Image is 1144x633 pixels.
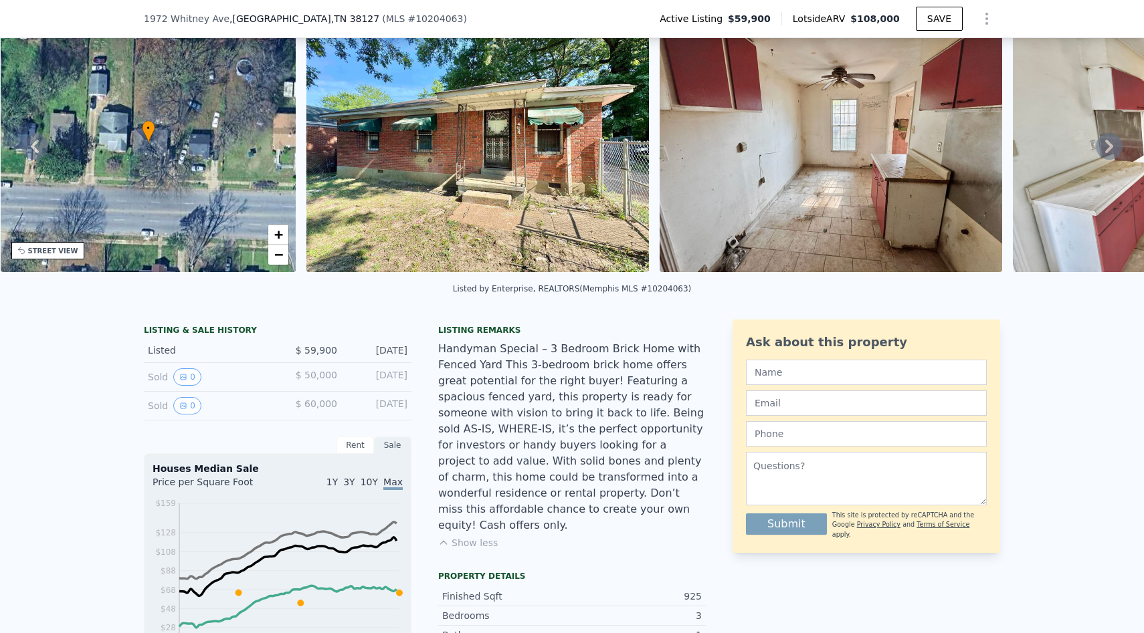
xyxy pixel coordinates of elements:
[296,398,337,409] span: $ 60,000
[161,566,176,576] tspan: $88
[296,370,337,380] span: $ 50,000
[438,341,706,533] div: Handyman Special – 3 Bedroom Brick Home with Fenced Yard This 3-bedroom brick home offers great p...
[382,12,467,25] div: ( )
[832,511,987,539] div: This site is protected by reCAPTCHA and the Google and apply.
[155,528,176,537] tspan: $128
[438,325,706,336] div: Listing remarks
[746,333,987,352] div: Ask about this property
[153,475,278,497] div: Price per Square Foot
[153,462,403,475] div: Houses Median Sale
[793,12,850,25] span: Lotside ARV
[438,571,706,582] div: Property details
[407,13,463,24] span: # 10204063
[155,499,176,508] tspan: $159
[343,477,355,487] span: 3Y
[442,590,572,603] div: Finished Sqft
[144,12,229,25] span: 1972 Whitney Ave
[161,586,176,595] tspan: $68
[348,344,407,357] div: [DATE]
[268,245,288,265] a: Zoom out
[973,5,1000,32] button: Show Options
[148,368,267,386] div: Sold
[148,397,267,414] div: Sold
[660,12,728,25] span: Active Listing
[572,609,702,622] div: 3
[296,345,337,356] span: $ 59,900
[28,246,78,256] div: STREET VIEW
[917,521,969,528] a: Terms of Service
[746,513,827,535] button: Submit
[161,604,176,614] tspan: $48
[274,246,283,263] span: −
[326,477,338,487] span: 1Y
[746,390,987,416] input: Email
[142,122,155,134] span: •
[144,325,411,338] div: LISTING & SALE HISTORY
[746,360,987,385] input: Name
[348,397,407,414] div: [DATE]
[660,15,1002,272] img: Sale: 167540259 Parcel: 85697467
[442,609,572,622] div: Bedrooms
[386,13,405,24] span: MLS
[331,13,379,24] span: , TN 38127
[337,436,374,454] div: Rent
[148,344,267,357] div: Listed
[850,13,900,24] span: $108,000
[453,284,692,293] div: Listed by Enterprise, REALTORS (Memphis MLS #10204063)
[268,225,288,245] a: Zoom in
[374,436,411,454] div: Sale
[572,590,702,603] div: 925
[142,120,155,144] div: •
[161,623,176,632] tspan: $28
[173,397,201,414] button: View historical data
[916,7,963,31] button: SAVE
[173,368,201,386] button: View historical data
[229,12,379,25] span: , [GEOGRAPHIC_DATA]
[348,368,407,386] div: [DATE]
[155,547,176,557] tspan: $108
[438,536,498,549] button: Show less
[361,477,378,487] span: 10Y
[274,226,283,243] span: +
[728,12,771,25] span: $59,900
[383,477,403,490] span: Max
[306,15,649,272] img: Sale: 167540259 Parcel: 85697467
[746,421,987,447] input: Phone
[857,521,900,528] a: Privacy Policy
